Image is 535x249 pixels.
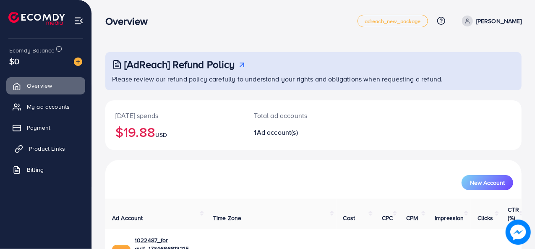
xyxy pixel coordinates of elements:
[115,110,234,121] p: [DATE] spends
[6,119,85,136] a: Payment
[254,128,338,136] h2: 1
[254,110,338,121] p: Total ad accounts
[508,205,519,222] span: CTR (%)
[124,58,235,71] h3: [AdReach] Refund Policy
[27,165,44,174] span: Billing
[470,180,505,186] span: New Account
[27,81,52,90] span: Overview
[476,16,522,26] p: [PERSON_NAME]
[112,214,143,222] span: Ad Account
[406,214,418,222] span: CPM
[74,16,84,26] img: menu
[478,214,493,222] span: Clicks
[213,214,241,222] span: Time Zone
[29,144,65,153] span: Product Links
[435,214,464,222] span: Impression
[358,15,428,27] a: adreach_new_package
[112,74,517,84] p: Please review our refund policy carefully to understand your rights and obligations when requesti...
[9,55,19,67] span: $0
[27,123,50,132] span: Payment
[105,15,154,27] h3: Overview
[506,220,531,245] img: image
[6,161,85,178] a: Billing
[6,140,85,157] a: Product Links
[27,102,70,111] span: My ad accounts
[365,18,421,24] span: adreach_new_package
[6,98,85,115] a: My ad accounts
[459,16,522,26] a: [PERSON_NAME]
[257,128,298,137] span: Ad account(s)
[343,214,355,222] span: Cost
[115,124,234,140] h2: $19.88
[382,214,393,222] span: CPC
[74,58,82,66] img: image
[9,46,55,55] span: Ecomdy Balance
[6,77,85,94] a: Overview
[462,175,513,190] button: New Account
[8,12,65,25] img: logo
[155,131,167,139] span: USD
